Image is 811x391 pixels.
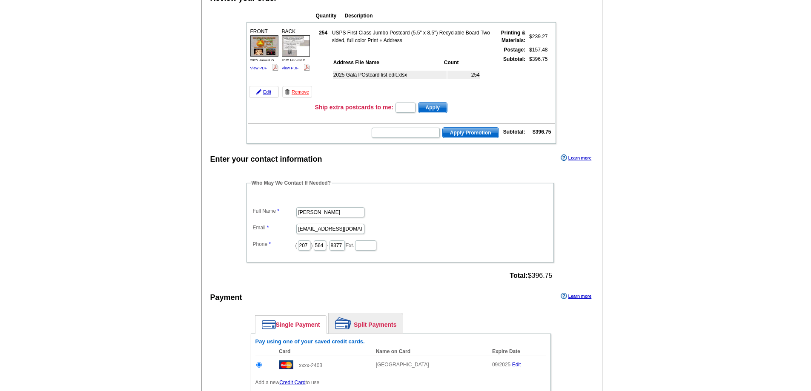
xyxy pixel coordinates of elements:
td: USPS First Class Jumbo Postcard (5.5" x 8.5") Recyclable Board Two sided, full color Print + Address [332,29,492,45]
strong: Postage: [504,47,525,53]
div: Payment [210,292,242,303]
a: Edit [249,86,279,98]
th: Name on Card [372,347,488,356]
td: 2025 Gala POstcard list edit.xlsx [333,71,447,79]
img: small-thumb.jpg [282,35,310,57]
th: Description [344,11,500,20]
span: 09/2025 [492,362,510,368]
dd: ( ) - Ext. [251,238,550,251]
h3: Ship extra postcards to me: [315,103,393,111]
button: Apply Promotion [442,127,499,138]
div: Enter your contact information [210,154,322,165]
a: Split Payments [329,313,403,334]
td: $396.75 [527,55,548,99]
th: Expire Date [488,347,546,356]
a: Credit Card [279,380,305,385]
iframe: LiveChat chat widget [641,193,811,391]
td: $239.27 [527,29,548,45]
img: pencil-icon.gif [256,89,261,94]
strong: Total: [510,272,527,279]
strong: 254 [319,30,327,36]
a: Edit [512,362,521,368]
a: Learn more [561,154,591,161]
td: 254 [447,71,480,79]
span: $396.75 [510,272,552,280]
legend: Who May We Contact If Needed? [251,179,332,187]
label: Email [253,224,295,231]
label: Full Name [253,207,295,215]
a: Learn more [561,293,591,300]
img: trashcan-icon.gif [285,89,290,94]
img: small-thumb.jpg [250,35,278,57]
span: 2025 Harvest G... [282,58,309,62]
th: Count [444,58,480,67]
strong: Subtotal: [503,56,525,62]
a: View PDF [250,66,267,70]
img: single-payment.png [262,320,276,329]
th: Address File Name [333,58,443,67]
th: Card [275,347,372,356]
a: View PDF [282,66,299,70]
h6: Pay using one of your saved credit cards. [255,338,546,345]
td: $157.48 [527,46,548,54]
button: Apply [418,102,447,113]
img: mast.gif [279,360,293,369]
strong: Subtotal: [503,129,525,135]
p: Add a new to use [255,379,546,386]
img: pdf_logo.png [304,64,310,71]
span: xxxx-2403 [299,362,322,368]
a: Remove [282,86,312,98]
span: Apply [418,103,447,113]
th: Quantity [315,11,344,20]
strong: Printing & Materials: [501,30,525,43]
img: split-payment.png [335,317,352,329]
label: Phone [253,240,295,248]
strong: $396.75 [533,129,551,135]
span: Apply Promotion [443,128,499,138]
span: [GEOGRAPHIC_DATA] [376,362,429,368]
div: FRONT [249,26,280,73]
a: Single Payment [255,316,327,334]
img: pdf_logo.png [272,64,278,71]
span: 2025 Harvest G... [250,58,277,62]
div: BACK [281,26,311,73]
